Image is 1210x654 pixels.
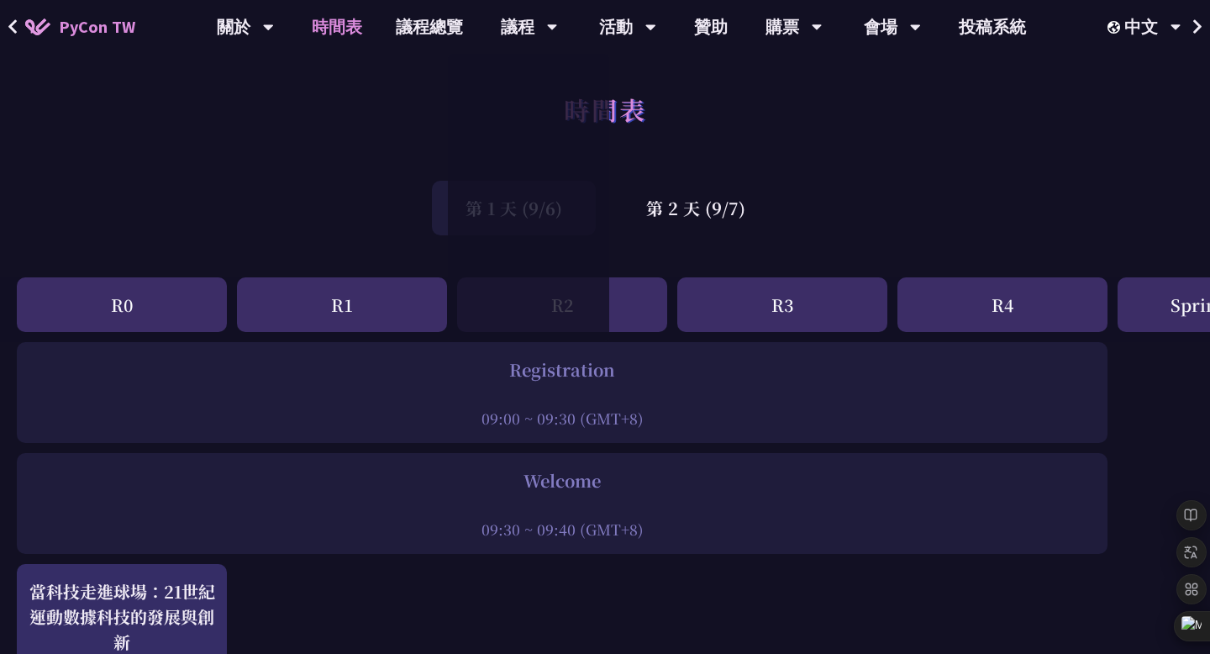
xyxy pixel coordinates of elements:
a: PyCon TW [8,6,152,48]
div: R0 [17,277,227,332]
div: R4 [897,277,1107,332]
img: Home icon of PyCon TW 2025 [25,18,50,35]
img: Locale Icon [1107,21,1124,34]
div: 09:30 ~ 09:40 (GMT+8) [25,519,1099,540]
div: R1 [237,277,447,332]
span: PyCon TW [59,14,135,40]
div: Welcome [25,468,1099,493]
div: 09:00 ~ 09:30 (GMT+8) [25,408,1099,429]
div: 第 2 天 (9/7) [613,181,779,235]
div: Registration [25,357,1099,382]
div: 第 1 天 (9/6) [432,181,596,235]
div: R3 [677,277,887,332]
